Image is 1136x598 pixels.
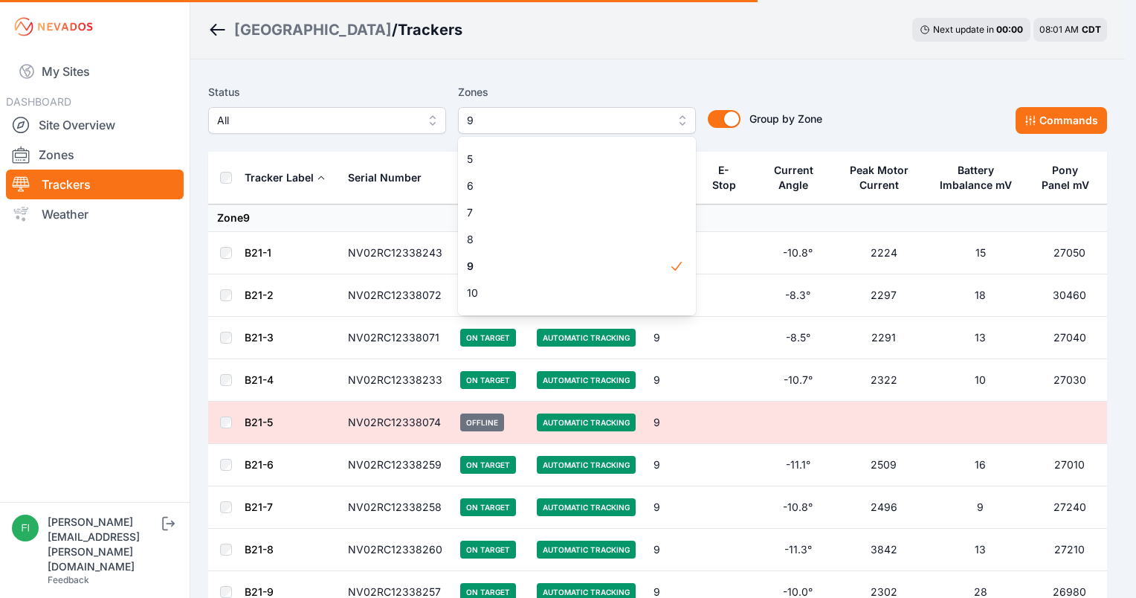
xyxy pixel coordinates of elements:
[467,286,669,300] span: 10
[467,112,666,129] span: 9
[467,152,669,167] span: 5
[458,107,696,134] button: 9
[467,179,669,193] span: 6
[467,312,669,327] span: 11
[467,205,669,220] span: 7
[458,137,696,315] div: 9
[467,259,669,274] span: 9
[467,232,669,247] span: 8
